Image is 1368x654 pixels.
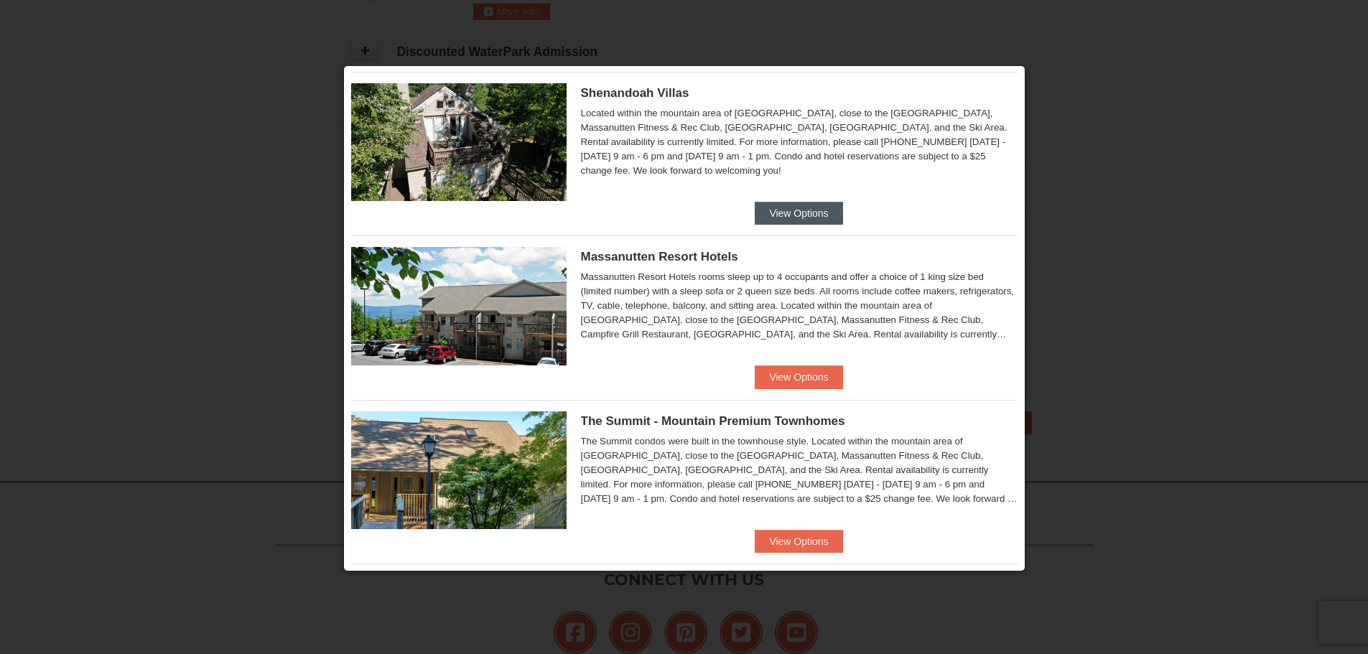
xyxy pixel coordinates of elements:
button: View Options [755,202,842,225]
div: Located within the mountain area of [GEOGRAPHIC_DATA], close to the [GEOGRAPHIC_DATA], Massanutte... [581,106,1018,178]
span: The Summit - Mountain Premium Townhomes [581,414,845,428]
img: 19219019-2-e70bf45f.jpg [351,83,567,201]
img: 19219026-1-e3b4ac8e.jpg [351,247,567,365]
span: Shenandoah Villas [581,86,689,100]
div: Massanutten Resort Hotels rooms sleep up to 4 occupants and offer a choice of 1 king size bed (li... [581,270,1018,342]
button: View Options [755,365,842,388]
div: The Summit condos were built in the townhouse style. Located within the mountain area of [GEOGRAP... [581,434,1018,506]
button: View Options [755,530,842,553]
span: Massanutten Resort Hotels [581,250,738,263]
img: 19219034-1-0eee7e00.jpg [351,411,567,529]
